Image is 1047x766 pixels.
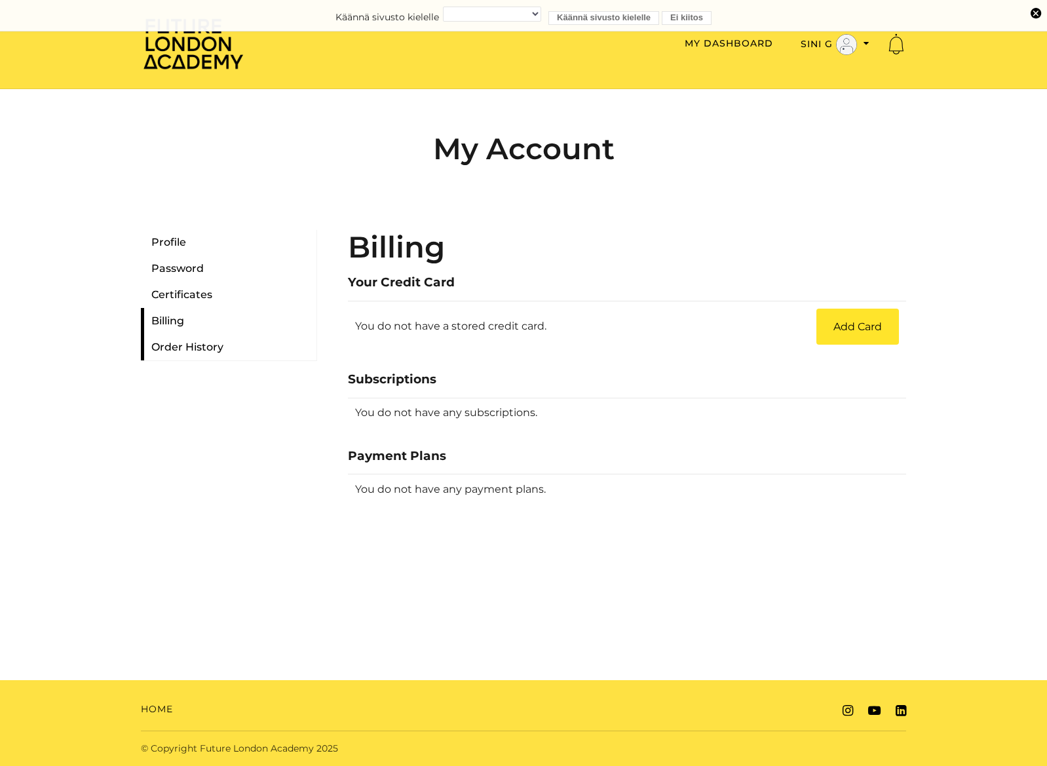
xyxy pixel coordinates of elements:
a: Certificates [141,282,316,308]
button: Toggle menu [797,33,873,56]
h2: My Account [141,131,906,166]
h2: Billing [348,229,906,265]
a: Password [141,256,316,282]
a: My Dashboard [685,37,773,49]
img: Home Page [141,17,246,70]
a: Order History [141,334,316,360]
h3: Payment Plans [348,449,906,463]
a: Add Card [816,309,899,345]
form: Käännä sivusto kielelle [13,6,1034,25]
h3: Your Credit Card [348,275,906,290]
a: Home [141,702,173,716]
a: Profile [141,229,316,256]
td: You do not have a stored credit card. [348,301,720,351]
td: You do not have any subscriptions. [348,398,906,428]
nav: My Account [130,229,327,525]
a: Billing [141,308,316,334]
button: Käännä sivusto kielelle [548,11,659,25]
h3: Subscriptions [348,372,906,387]
div: © Copyright Future London Academy 2025 [130,742,523,756]
td: You do not have any payment plans. [348,474,906,505]
button: Ei kiitos [662,11,712,25]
